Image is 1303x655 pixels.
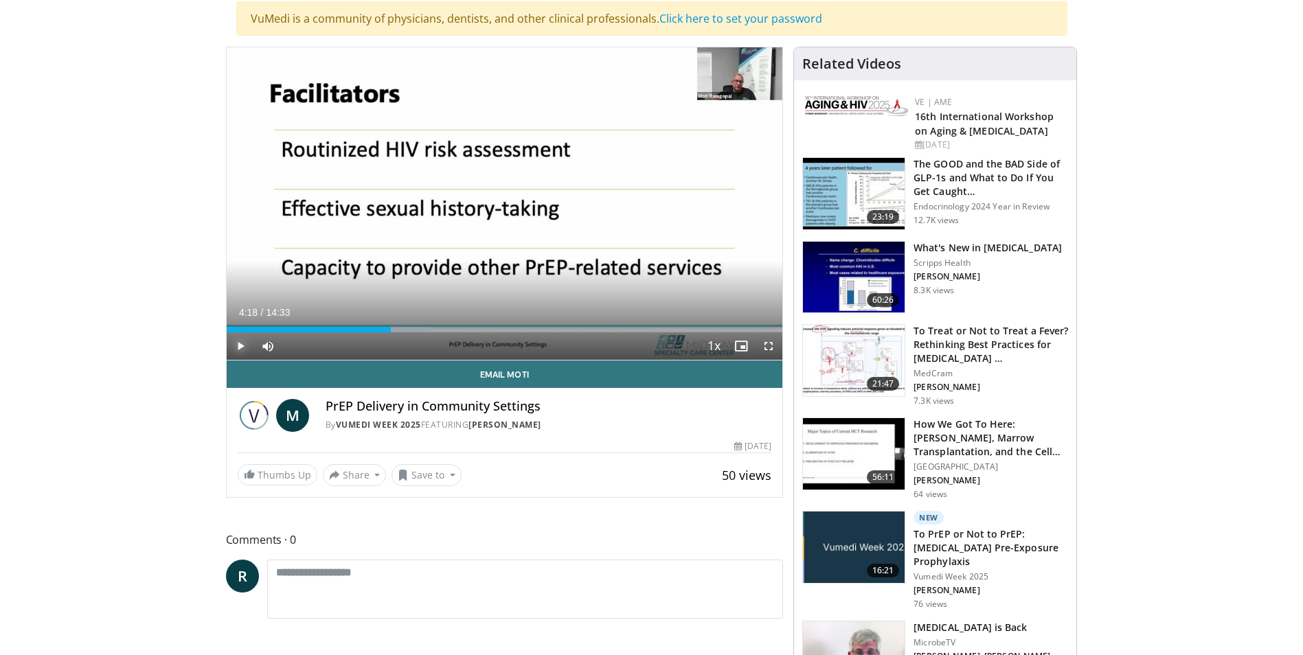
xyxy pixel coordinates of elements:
a: 21:47 To Treat or Not to Treat a Fever? Rethinking Best Practices for [MEDICAL_DATA] … MedCram [P... [802,324,1068,406]
div: VuMedi is a community of physicians, dentists, and other clinical professionals. [236,1,1067,36]
p: 7.3K views [914,395,954,406]
a: 60:26 What's New in [MEDICAL_DATA] Scripps Health [PERSON_NAME] 8.3K views [802,241,1068,314]
img: bc2467d1-3f88-49dc-9c22-fa3546bada9e.png.150x105_q85_autocrop_double_scale_upscale_version-0.2.jpg [805,96,908,116]
p: New [914,511,944,525]
a: 16:21 New To PrEP or Not to PrEP: [MEDICAL_DATA] Pre-Exposure Prophylaxis Vumedi Week 2025 [PERSO... [802,511,1068,610]
span: 16:21 [867,564,900,577]
h3: What's New in [MEDICAL_DATA] [914,241,1062,255]
img: e8f07e1b-50c7-4cb4-ba1c-2e7d745c9644.150x105_q85_crop-smart_upscale.jpg [803,418,905,490]
h3: How We Got To Here: [PERSON_NAME], Marrow Transplantation, and the Cell… [914,417,1068,459]
button: Enable picture-in-picture mode [727,332,755,360]
a: 16th International Workshop on Aging & [MEDICAL_DATA] [915,110,1054,137]
h4: Related Videos [802,56,901,72]
span: 14:33 [266,307,290,318]
a: Vumedi Week 2025 [336,419,421,430]
button: Fullscreen [755,332,782,360]
img: 17417671-29c8-401a-9d06-236fa126b08d.150x105_q85_crop-smart_upscale.jpg [803,325,905,396]
a: [PERSON_NAME] [468,419,541,430]
p: Scripps Health [914,257,1062,268]
h3: [MEDICAL_DATA] is Back [914,621,1050,634]
span: 23:19 [867,210,900,224]
a: R [226,560,259,593]
button: Share [323,464,387,486]
span: Comments 0 [226,531,784,549]
button: Save to [392,464,462,486]
span: 4:18 [239,307,258,318]
a: Email Moti [227,360,783,388]
span: 50 views [722,467,771,483]
span: 60:26 [867,293,900,307]
p: 12.7K views [914,215,959,226]
a: M [276,399,309,432]
img: 8828b190-63b7-4755-985f-be01b6c06460.150x105_q85_crop-smart_upscale.jpg [803,242,905,313]
span: 56:11 [867,470,900,484]
p: [PERSON_NAME] [914,585,1068,596]
div: Progress Bar [227,327,783,332]
p: [PERSON_NAME] [914,271,1062,282]
img: 756cb5e3-da60-49d4-af2c-51c334342588.150x105_q85_crop-smart_upscale.jpg [803,158,905,229]
p: [GEOGRAPHIC_DATA] [914,461,1068,472]
h3: To Treat or Not to Treat a Fever? Rethinking Best Practices for [MEDICAL_DATA] … [914,324,1068,365]
h3: To PrEP or Not to PrEP: [MEDICAL_DATA] Pre-Exposure Prophylaxis [914,527,1068,568]
span: 21:47 [867,377,900,391]
h3: The GOOD and the BAD Side of GLP-1s and What to Do If You Get Caught… [914,157,1068,198]
p: MicrobeTV [914,637,1050,648]
a: Click here to set your password [659,11,822,26]
a: 56:11 How We Got To Here: [PERSON_NAME], Marrow Transplantation, and the Cell… [GEOGRAPHIC_DATA] ... [802,417,1068,500]
p: Endocrinology 2024 Year in Review [914,201,1068,212]
p: 64 views [914,489,947,500]
p: Vumedi Week 2025 [914,571,1068,582]
p: MedCram [914,368,1068,379]
p: 76 views [914,599,947,610]
video-js: Video Player [227,47,783,360]
a: 23:19 The GOOD and the BAD Side of GLP-1s and What to Do If You Get Caught… Endocrinology 2024 Ye... [802,157,1068,230]
img: adb1a9ce-fc27-437f-b820-c6ab825aae3d.jpg.150x105_q85_crop-smart_upscale.jpg [803,512,905,583]
span: / [261,307,264,318]
p: 8.3K views [914,285,954,296]
div: [DATE] [734,440,771,452]
p: [PERSON_NAME] [914,382,1068,393]
div: [DATE] [915,139,1065,151]
button: Play [227,332,254,360]
img: Vumedi Week 2025 [238,399,271,432]
a: VE | AME [915,96,952,108]
div: By FEATURING [326,419,772,431]
button: Mute [254,332,282,360]
h4: PrEP Delivery in Community Settings [326,399,772,414]
a: Thumbs Up [238,464,317,485]
button: Playback Rate [700,332,727,360]
p: [PERSON_NAME] [914,475,1068,486]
